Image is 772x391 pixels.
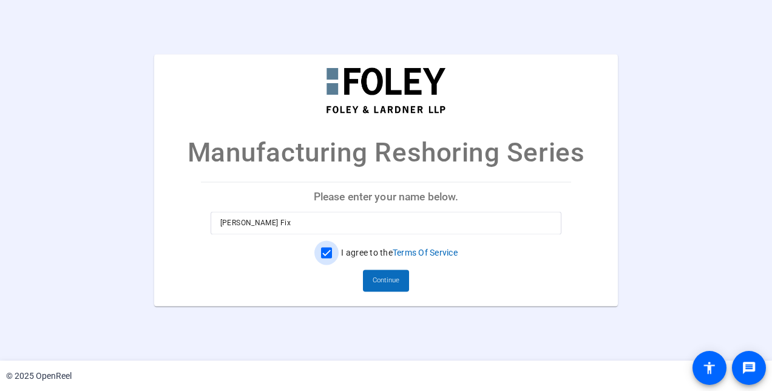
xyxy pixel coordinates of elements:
p: Manufacturing Reshoring Series [188,132,585,172]
label: I agree to the [339,247,458,259]
img: company-logo [325,66,447,114]
div: © 2025 OpenReel [6,370,72,382]
mat-icon: accessibility [702,361,717,375]
button: Continue [363,270,409,292]
mat-icon: message [742,361,756,375]
a: Terms Of Service [393,248,458,258]
span: Continue [373,272,399,290]
input: Enter your name [220,216,552,231]
p: Please enter your name below. [201,182,572,211]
